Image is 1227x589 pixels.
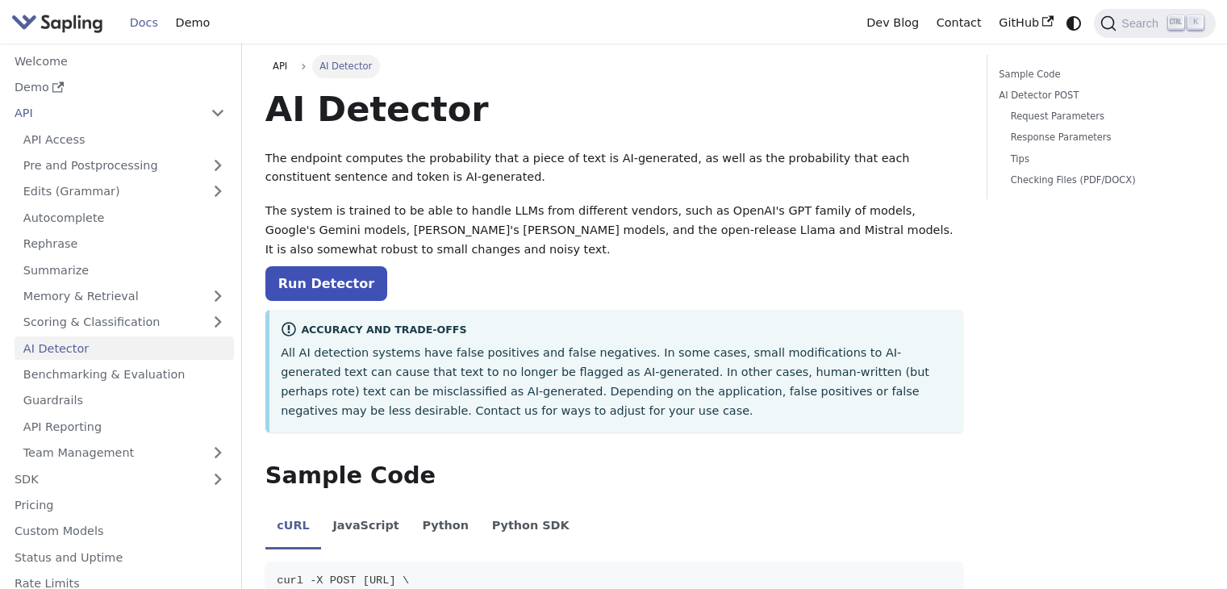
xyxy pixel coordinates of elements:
[928,10,991,36] a: Contact
[1011,152,1192,167] a: Tips
[1094,9,1215,38] button: Search (Ctrl+K)
[1011,130,1192,145] a: Response Parameters
[15,258,234,282] a: Summarize
[11,11,103,35] img: Sapling.ai
[1011,109,1192,124] a: Request Parameters
[277,574,409,587] span: curl -X POST [URL] \
[265,266,387,301] a: Run Detector
[6,545,234,569] a: Status and Uptime
[6,102,202,125] a: API
[15,311,234,334] a: Scoring & Classification
[265,202,963,259] p: The system is trained to be able to handle LLMs from different vendors, such as OpenAI's GPT fami...
[265,55,295,77] a: API
[6,494,234,517] a: Pricing
[11,11,109,35] a: Sapling.ai
[121,10,167,36] a: Docs
[15,415,234,438] a: API Reporting
[15,363,234,386] a: Benchmarking & Evaluation
[990,10,1062,36] a: GitHub
[281,344,952,420] p: All AI detection systems have false positives and false negatives. In some cases, small modificat...
[265,55,963,77] nav: Breadcrumbs
[15,127,234,151] a: API Access
[265,505,321,550] li: cURL
[265,462,963,491] h2: Sample Code
[15,206,234,229] a: Autocomplete
[1187,15,1204,30] kbd: K
[15,389,234,412] a: Guardrails
[15,336,234,360] a: AI Detector
[1116,17,1168,30] span: Search
[265,149,963,188] p: The endpoint computes the probability that a piece of text is AI-generated, as well as the probab...
[15,232,234,256] a: Rephrase
[15,441,234,465] a: Team Management
[15,285,234,308] a: Memory & Retrieval
[6,76,234,99] a: Demo
[312,55,380,77] span: AI Detector
[411,505,480,550] li: Python
[999,88,1198,103] a: AI Detector POST
[281,321,952,340] div: Accuracy and Trade-offs
[167,10,219,36] a: Demo
[202,467,234,491] button: Expand sidebar category 'SDK'
[6,467,202,491] a: SDK
[999,67,1198,82] a: Sample Code
[15,180,234,203] a: Edits (Grammar)
[321,505,411,550] li: JavaScript
[1062,11,1086,35] button: Switch between dark and light mode (currently system mode)
[15,154,234,178] a: Pre and Postprocessing
[1011,173,1192,188] a: Checking Files (PDF/DOCX)
[202,102,234,125] button: Collapse sidebar category 'API'
[480,505,581,550] li: Python SDK
[858,10,927,36] a: Dev Blog
[6,49,234,73] a: Welcome
[265,87,963,131] h1: AI Detector
[6,520,234,543] a: Custom Models
[273,61,287,72] span: API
